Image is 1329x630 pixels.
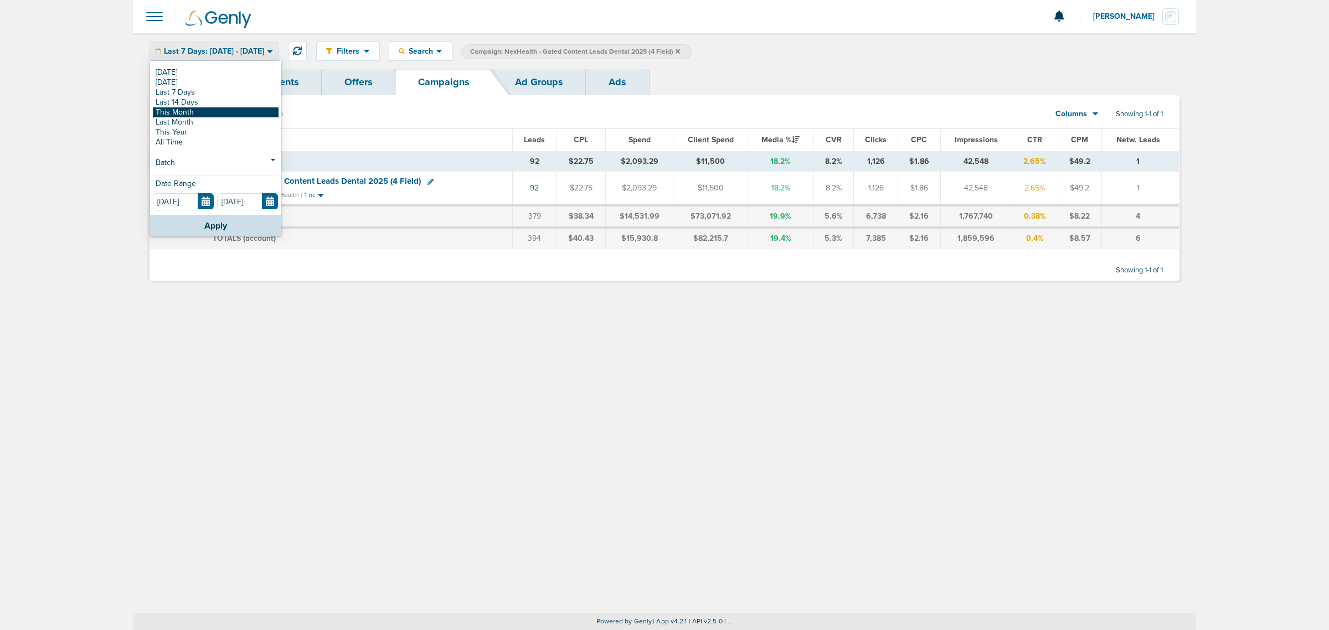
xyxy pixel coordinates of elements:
[673,151,748,172] td: $11,500
[492,69,586,95] a: Ad Groups
[1116,266,1163,275] span: Showing 1-1 of 1
[748,228,813,249] td: 19.4%
[153,78,279,87] a: [DATE]
[153,127,279,137] a: This Year
[305,191,316,199] small: 1 nc
[813,172,854,205] td: 8.2%
[1116,110,1163,119] span: Showing 1-1 of 1
[153,68,279,78] a: [DATE]
[1055,109,1087,120] span: Columns
[688,135,734,144] span: Client Spend
[1101,172,1179,205] td: 1
[761,135,800,144] span: Media %
[898,228,941,249] td: $2.16
[653,617,687,625] span: | App v4.2.1
[826,135,842,144] span: CVR
[853,228,898,249] td: 7,385
[1093,13,1162,20] span: [PERSON_NAME]
[1116,135,1160,144] span: Netw. Leads
[1058,205,1101,228] td: $8.22
[813,205,854,228] td: 5.6%
[898,205,941,228] td: $2.16
[395,69,492,95] a: Campaigns
[574,135,588,144] span: CPL
[530,183,539,193] a: 92
[133,617,1196,626] p: Powered by Genly.
[1027,135,1042,144] span: CTR
[673,228,748,249] td: $82,215.7
[206,205,513,228] td: TOTALS (active) ( )
[586,69,649,95] a: Ads
[153,137,279,147] a: All Time
[322,69,395,95] a: Offers
[186,11,251,28] img: Genly
[153,180,279,193] div: Date Range
[940,172,1012,205] td: 42,548
[898,151,941,172] td: $1.86
[332,47,364,56] span: Filters
[606,205,673,228] td: $14,531.99
[150,215,281,236] button: Apply
[153,97,279,107] a: Last 14 Days
[150,69,245,95] a: Dashboard
[1058,172,1101,205] td: $49.2
[689,617,723,625] span: | API v2.5.0
[606,228,673,249] td: $15,930.8
[940,205,1012,228] td: 1,767,740
[606,151,673,172] td: $2,093.29
[865,135,887,144] span: Clicks
[1101,228,1179,249] td: 6
[955,135,998,144] span: Impressions
[153,117,279,127] a: Last Month
[898,172,941,205] td: $1.86
[513,151,557,172] td: 92
[940,228,1012,249] td: 1,859,596
[206,151,513,172] td: TOTALS ( )
[1058,151,1101,172] td: $49.2
[524,135,545,144] span: Leads
[1012,228,1058,249] td: 0.4%
[813,228,854,249] td: 5.3%
[673,172,748,205] td: $11,500
[1101,205,1179,228] td: 4
[267,191,302,199] small: NexHealth |
[724,617,733,625] span: | ...
[513,228,557,249] td: 394
[813,151,854,172] td: 8.2%
[673,205,748,228] td: $73,071.92
[748,172,813,205] td: 18.2%
[557,228,606,249] td: $40.43
[153,107,279,117] a: This Month
[164,48,264,55] span: Last 7 Days: [DATE] - [DATE]
[853,151,898,172] td: 1,126
[213,176,421,186] span: NexHealth - Gated Content Leads Dental 2025 (4 Field)
[606,172,673,205] td: $2,093.29
[153,157,279,171] a: Batch
[1012,172,1058,205] td: 2.65%
[1012,205,1058,228] td: 0.38%
[940,151,1012,172] td: 42,548
[1101,151,1179,172] td: 1
[853,172,898,205] td: 1,126
[206,228,513,249] td: TOTALS (account)
[245,69,322,95] a: Clients
[557,205,606,228] td: $38.34
[557,151,606,172] td: $22.75
[1058,228,1101,249] td: $8.57
[853,205,898,228] td: 6,738
[1071,135,1088,144] span: CPM
[629,135,651,144] span: Spend
[1012,151,1058,172] td: 2.65%
[748,205,813,228] td: 19.9%
[513,205,557,228] td: 379
[911,135,927,144] span: CPC
[748,151,813,172] td: 18.2%
[470,47,680,56] span: Campaign: NexHealth - Gated Content Leads Dental 2025 (4 Field)
[153,87,279,97] a: Last 7 Days
[405,47,436,56] span: Search
[557,172,606,205] td: $22.75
